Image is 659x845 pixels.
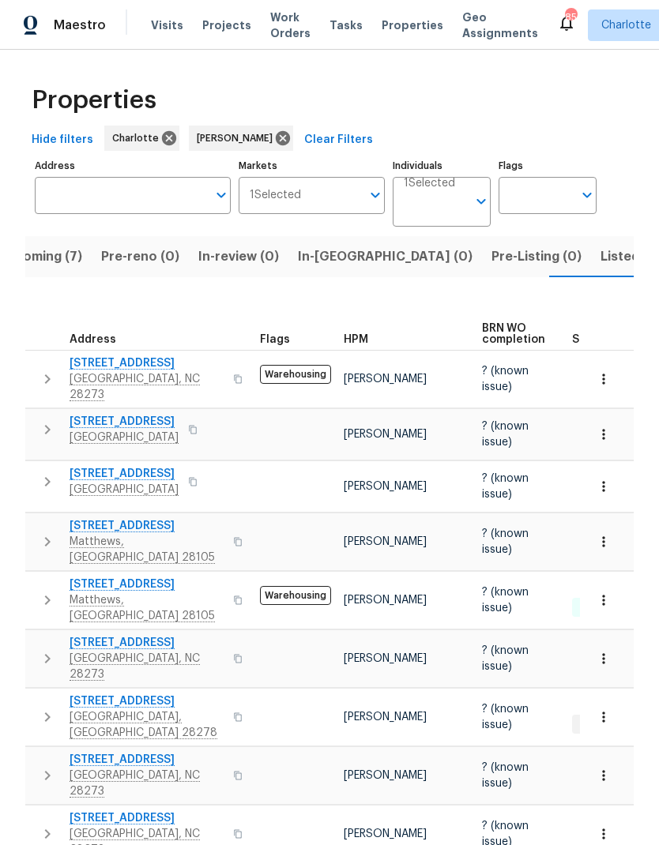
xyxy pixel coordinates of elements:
[344,828,427,839] span: [PERSON_NAME]
[112,130,165,146] span: Charlotte
[101,246,179,268] span: Pre-reno (0)
[344,653,427,664] span: [PERSON_NAME]
[344,481,427,492] span: [PERSON_NAME]
[189,126,293,151] div: [PERSON_NAME]
[70,334,116,345] span: Address
[104,126,179,151] div: Charlotte
[344,429,427,440] span: [PERSON_NAME]
[344,712,427,723] span: [PERSON_NAME]
[239,161,386,171] label: Markets
[601,17,651,33] span: Charlotte
[482,704,529,730] span: ? (known issue)
[482,473,529,500] span: ? (known issue)
[298,246,473,268] span: In-[GEOGRAPHIC_DATA] (0)
[304,130,373,150] span: Clear Filters
[32,92,156,108] span: Properties
[572,334,623,345] span: Summary
[32,130,93,150] span: Hide filters
[576,184,598,206] button: Open
[344,770,427,781] span: [PERSON_NAME]
[382,17,443,33] span: Properties
[491,246,582,268] span: Pre-Listing (0)
[298,126,379,155] button: Clear Filters
[344,334,368,345] span: HPM
[54,17,106,33] span: Maestro
[482,421,529,448] span: ? (known issue)
[344,374,427,385] span: [PERSON_NAME]
[482,762,529,789] span: ? (known issue)
[260,365,331,384] span: Warehousing
[260,334,290,345] span: Flags
[344,595,427,606] span: [PERSON_NAME]
[344,536,427,547] span: [PERSON_NAME]
[210,184,232,206] button: Open
[499,161,597,171] label: Flags
[482,366,529,392] span: ? (known issue)
[404,177,455,190] span: 1 Selected
[25,126,100,155] button: Hide filters
[202,17,251,33] span: Projects
[482,587,529,614] span: ? (known issue)
[565,9,576,25] div: 85
[393,161,491,171] label: Individuals
[470,190,492,212] button: Open
[250,189,301,202] span: 1 Selected
[482,645,529,672] span: ? (known issue)
[270,9,311,41] span: Work Orders
[151,17,183,33] span: Visits
[197,130,279,146] span: [PERSON_NAME]
[198,246,279,268] span: In-review (0)
[574,601,617,614] span: 1 Done
[462,9,538,41] span: Geo Assignments
[260,586,331,605] span: Warehousing
[482,323,545,345] span: BRN WO completion
[482,528,529,555] span: ? (known issue)
[574,718,616,731] span: 1 Sent
[364,184,386,206] button: Open
[35,161,231,171] label: Address
[329,20,363,31] span: Tasks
